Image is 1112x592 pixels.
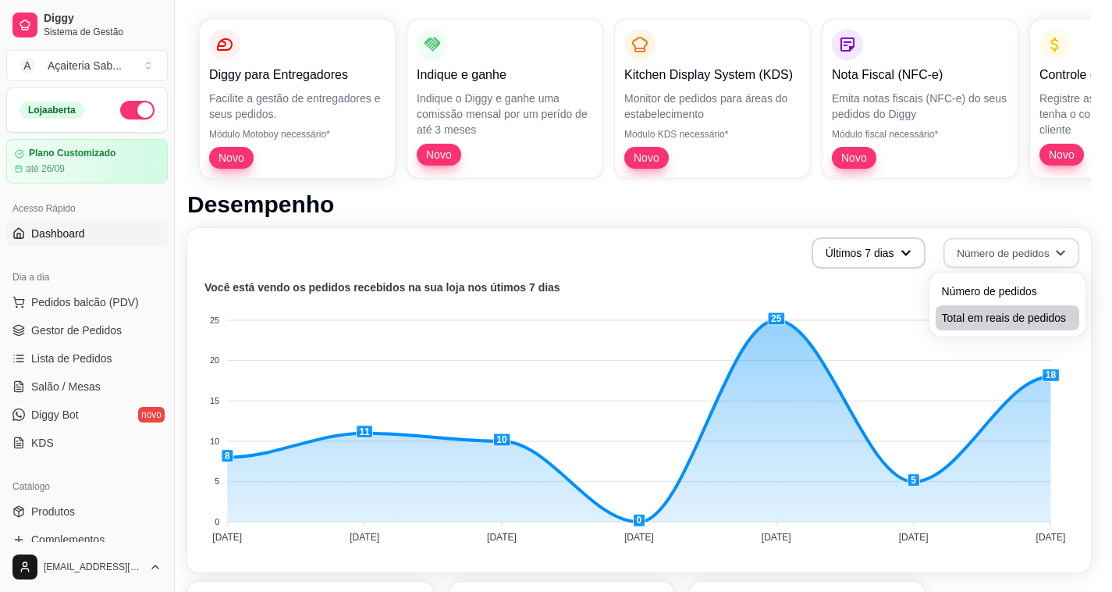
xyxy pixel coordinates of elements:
span: Novo [212,150,250,166]
tspan: 10 [210,437,219,446]
p: Indique o Diggy e ganhe uma comissão mensal por um perído de até 3 meses [417,91,593,137]
p: Módulo Motoboy necessário* [209,128,385,141]
span: Total em reais de pedidos [942,310,1073,326]
p: Indique e ganhe [417,66,593,84]
p: Módulo fiscal necessário* [832,128,1008,141]
tspan: 25 [210,316,219,325]
article: até 26/09 [26,162,65,175]
span: A [20,58,35,73]
text: Você está vendo os pedidos recebidos na sua loja nos útimos 7 dias [204,281,560,294]
tspan: [DATE] [762,532,791,543]
button: Alterar Status [120,101,155,119]
span: Diggy Bot [31,407,79,423]
span: Novo [627,150,666,166]
tspan: 5 [215,476,219,486]
tspan: [DATE] [624,532,654,543]
div: Acesso Rápido [6,196,168,221]
tspan: [DATE] [899,532,929,543]
span: Sistema de Gestão [44,26,162,38]
p: Módulo KDS necessário* [624,128,801,141]
span: Lista de Pedidos [31,351,112,366]
button: Número de pedidos [943,238,1079,269]
span: Complementos [31,532,105,547]
span: Número de pedidos [942,284,1073,299]
h1: Desempenho [187,191,1091,219]
div: Dia a dia [6,265,168,290]
p: Diggy para Entregadores [209,66,385,84]
span: Gestor de Pedidos [31,323,122,338]
span: Salão / Mesas [31,379,101,394]
span: Novo [420,147,458,162]
button: Select a team [6,50,168,81]
div: Loja aberta [20,102,84,119]
tspan: [DATE] [212,532,242,543]
span: Diggy [44,12,162,26]
ul: Número de pedidos [936,279,1079,330]
tspan: [DATE] [350,532,379,543]
tspan: 0 [215,517,219,526]
span: Novo [835,150,873,166]
article: Plano Customizado [29,148,115,159]
div: Açaiteria Sab ... [48,58,122,73]
span: Pedidos balcão (PDV) [31,294,139,310]
div: Catálogo [6,474,168,499]
button: Últimos 7 dias [812,237,925,269]
p: Monitor de pedidos para áreas do estabelecimento [624,91,801,122]
span: Dashboard [31,226,85,241]
tspan: [DATE] [1036,532,1066,543]
tspan: 20 [210,355,219,365]
p: Kitchen Display System (KDS) [624,66,801,84]
span: KDS [31,435,54,451]
p: Nota Fiscal (NFC-e) [832,66,1008,84]
tspan: [DATE] [487,532,517,543]
span: Produtos [31,504,75,519]
p: Facilite a gestão de entregadores e seus pedidos. [209,91,385,122]
p: Emita notas fiscais (NFC-e) do seus pedidos do Diggy [832,91,1008,122]
span: [EMAIL_ADDRESS][DOMAIN_NAME] [44,561,143,573]
span: Novo [1043,147,1081,162]
tspan: 15 [210,396,219,405]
